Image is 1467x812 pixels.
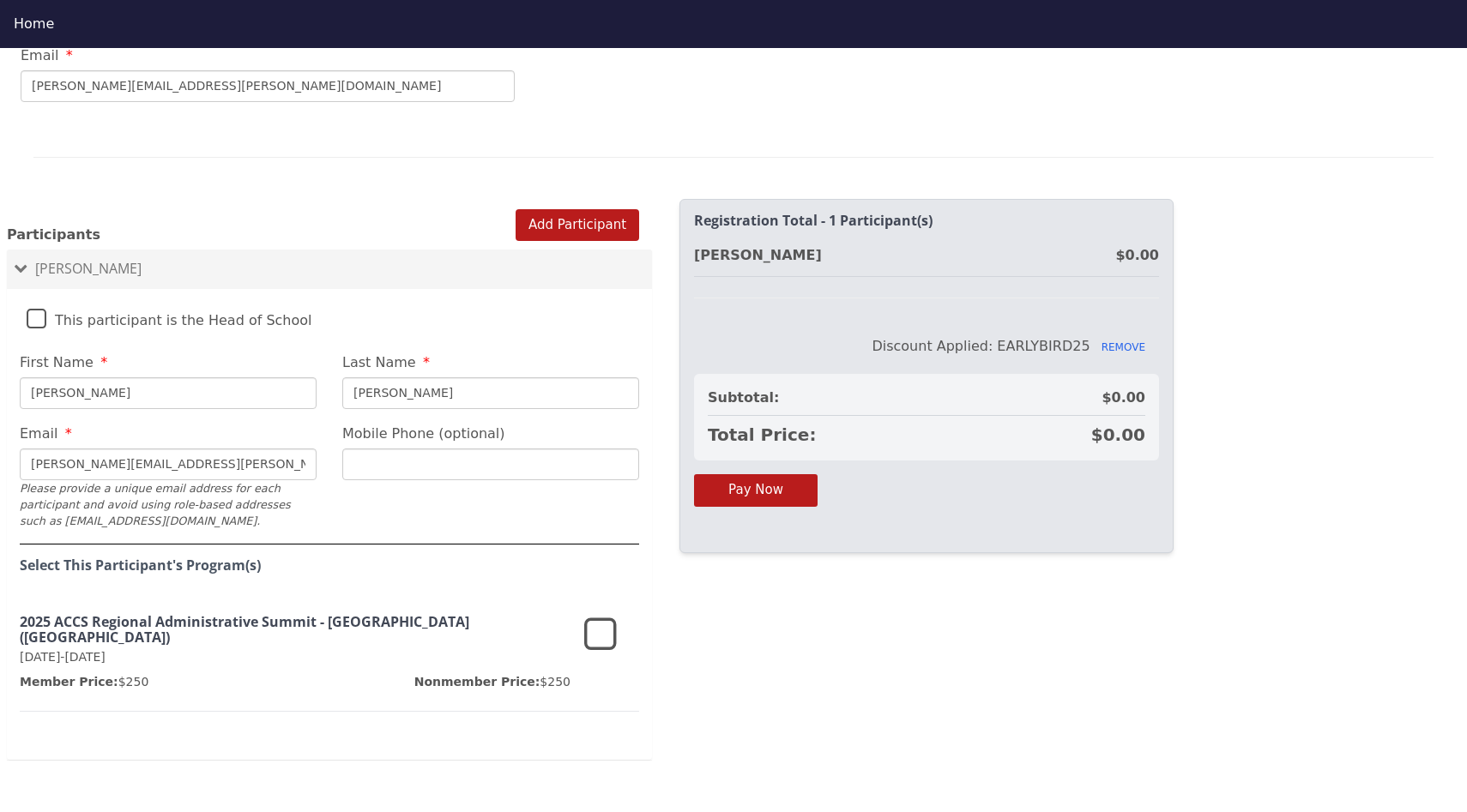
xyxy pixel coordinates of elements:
[21,47,58,63] span: Email
[20,615,570,645] h3: 2025 ACCS Regional Administrative Summit - [GEOGRAPHIC_DATA] ([GEOGRAPHIC_DATA])
[414,673,570,690] p: $250
[27,298,312,334] label: This participant is the Head of School
[414,675,540,689] span: Nonmember Price:
[7,226,100,243] span: Participants
[1102,388,1145,408] span: $0.00
[694,474,818,506] button: Pay Now
[694,247,822,263] strong: [PERSON_NAME]
[342,425,505,442] span: Mobile Phone (optional)
[20,673,148,690] p: $250
[20,354,94,370] span: First Name
[14,14,1453,34] div: Home
[21,70,515,102] input: Email
[516,209,639,241] button: Add Participant
[20,425,57,442] span: Email
[20,480,317,530] div: Please provide a unique email address for each participant and avoid using role-based addresses s...
[1091,423,1145,447] span: $0.00
[1115,245,1159,266] div: $0.00
[342,354,416,370] span: Last Name
[20,558,639,574] h4: Select This Participant's Program(s)
[694,214,1159,229] h2: Registration Total - 1 Participant(s)
[708,423,816,447] span: Total Price:
[35,259,142,278] span: [PERSON_NAME]
[708,388,779,408] span: Subtotal:
[1102,341,1145,353] span: REMOVE
[872,338,1090,354] span: Discount Applied: EARLYBIRD25
[20,675,118,689] span: Member Price:
[20,648,570,666] p: [DATE]-[DATE]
